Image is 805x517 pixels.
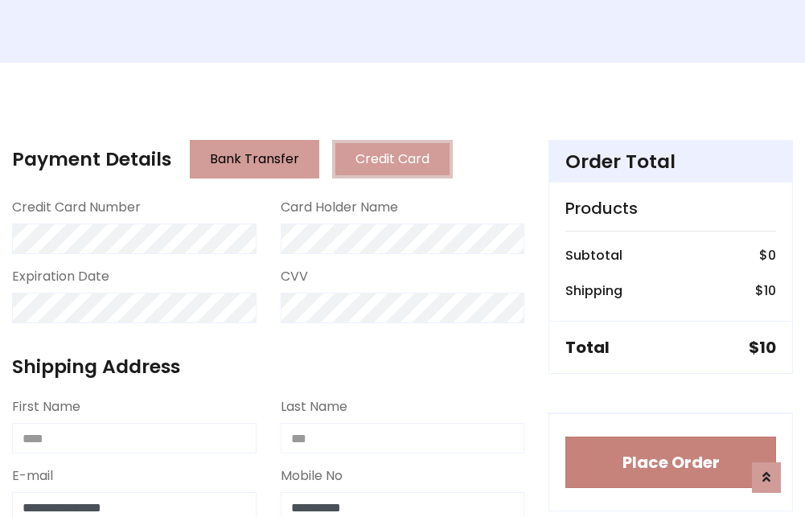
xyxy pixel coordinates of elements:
[755,283,776,298] h6: $
[281,397,347,416] label: Last Name
[759,336,776,359] span: 10
[12,355,524,378] h4: Shipping Address
[565,248,622,263] h6: Subtotal
[565,437,776,488] button: Place Order
[332,140,453,178] button: Credit Card
[281,198,398,217] label: Card Holder Name
[565,199,776,218] h5: Products
[12,198,141,217] label: Credit Card Number
[749,338,776,357] h5: $
[759,248,776,263] h6: $
[565,338,610,357] h5: Total
[565,150,776,173] h4: Order Total
[12,397,80,416] label: First Name
[12,267,109,286] label: Expiration Date
[565,283,622,298] h6: Shipping
[768,246,776,265] span: 0
[190,140,319,178] button: Bank Transfer
[12,148,171,170] h4: Payment Details
[281,466,343,486] label: Mobile No
[281,267,308,286] label: CVV
[12,466,53,486] label: E-mail
[764,281,776,300] span: 10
